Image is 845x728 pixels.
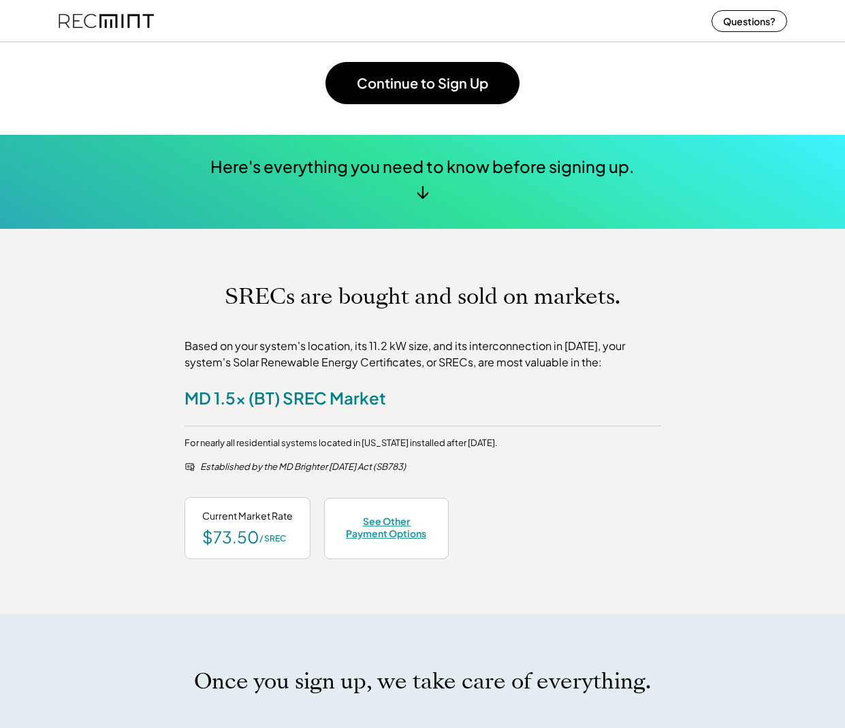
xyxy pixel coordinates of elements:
div: / SREC [259,533,286,545]
div: ↓ [416,180,429,201]
div: See Other Payment Options [342,515,431,539]
div: Based on your system's location, its 11.2 kW size, and its interconnection in [DATE], your system... [185,338,661,370]
div: MD 1.5x (BT) SREC Market [185,387,386,409]
button: Continue to Sign Up [325,62,520,104]
div: For nearly all residential systems located in [US_STATE] installed after [DATE]. [185,437,498,450]
div: Current Market Rate [202,509,293,523]
div: Established by the MD Brighter [DATE] Act (SB783) [200,460,661,474]
div: Here's everything you need to know before signing up. [210,155,635,178]
img: recmint-logotype%403x%20%281%29.jpeg [59,3,154,39]
h1: Once you sign up, we take care of everything. [194,668,651,695]
div: $73.50 [202,528,259,545]
button: Questions? [712,10,787,32]
h1: SRECs are bought and sold on markets. [225,283,620,310]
